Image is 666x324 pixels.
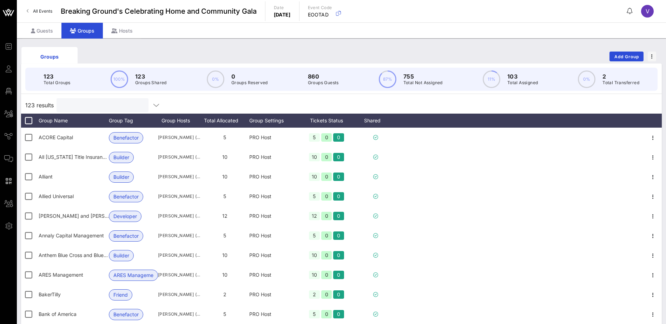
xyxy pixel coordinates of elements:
[113,270,153,281] span: ARES Management
[333,212,344,220] div: 0
[158,193,200,200] span: [PERSON_NAME] ([PERSON_NAME][EMAIL_ADDRESS][PERSON_NAME][DOMAIN_NAME])
[33,8,52,14] span: All Events
[113,250,129,261] span: Builder
[249,128,298,147] div: PRO Host
[231,72,268,81] p: 0
[39,114,109,128] div: Group Name
[22,6,57,17] a: All Events
[249,304,298,324] div: PRO Host
[309,212,320,220] div: 12
[321,290,332,299] div: 0
[321,212,332,220] div: 0
[333,271,344,279] div: 0
[614,54,639,59] span: Add Group
[308,4,332,11] p: Event Code
[113,133,139,143] span: Benefactor
[113,172,129,182] span: Builder
[249,206,298,226] div: PRO Host
[249,226,298,245] div: PRO Host
[333,192,344,201] div: 0
[158,154,200,161] span: [PERSON_NAME] ([EMAIL_ADDRESS][DOMAIN_NAME])
[308,11,332,18] p: EOOTAD
[109,114,158,128] div: Group Tag
[61,6,257,16] span: Breaking Ground's Celebrating Home and Community Gala
[39,291,61,297] span: BakerTilly
[223,232,226,238] span: 5
[103,23,141,39] div: Hosts
[355,114,397,128] div: Shared
[249,265,298,285] div: PRO Host
[309,271,320,279] div: 10
[39,232,104,238] span: Annaly Capital Management
[321,133,332,142] div: 0
[222,272,228,278] span: 10
[223,291,226,297] span: 2
[39,174,53,180] span: Alliant
[609,52,644,61] button: Add Group
[39,272,83,278] span: ARES Management
[222,154,228,160] span: 10
[39,252,119,258] span: Anthem Blue Cross and Blue Shield
[321,310,332,318] div: 0
[39,134,73,140] span: ACORE Capital
[333,173,344,181] div: 0
[333,251,344,259] div: 0
[39,193,74,199] span: Allied Universal
[135,72,167,81] p: 123
[249,285,298,304] div: PRO Host
[321,271,332,279] div: 0
[223,193,226,199] span: 5
[333,231,344,240] div: 0
[158,311,200,318] span: [PERSON_NAME] ([PERSON_NAME][EMAIL_ADDRESS][PERSON_NAME][DOMAIN_NAME])
[223,311,226,317] span: 5
[44,72,71,81] p: 123
[200,114,249,128] div: Total Allocated
[113,231,139,241] span: Benefactor
[222,252,228,258] span: 10
[309,153,320,161] div: 10
[602,79,639,86] p: Total Transferred
[249,114,298,128] div: Group Settings
[113,152,129,163] span: Builder
[249,167,298,187] div: PRO Host
[308,72,339,81] p: 860
[274,4,291,11] p: Date
[113,191,139,202] span: Benefactor
[39,154,132,160] span: All New York Title Insurance Company
[333,133,344,142] div: 0
[158,291,200,298] span: [PERSON_NAME] ([PERSON_NAME][EMAIL_ADDRESS][PERSON_NAME][DOMAIN_NAME])
[309,173,320,181] div: 10
[309,133,320,142] div: 5
[333,310,344,318] div: 0
[231,79,268,86] p: Groups Reserved
[222,174,228,180] span: 10
[158,114,200,128] div: Group Hosts
[309,310,320,318] div: 5
[61,23,103,39] div: Groups
[44,79,71,86] p: Total Groups
[309,290,320,299] div: 2
[249,245,298,265] div: PRO Host
[113,211,137,222] span: Developer
[249,147,298,167] div: PRO Host
[135,79,167,86] p: Groups Shared
[333,153,344,161] div: 0
[158,252,200,259] span: [PERSON_NAME] ([PERSON_NAME][EMAIL_ADDRESS][PERSON_NAME][DOMAIN_NAME])
[507,79,538,86] p: Total Assigned
[309,192,320,201] div: 5
[321,173,332,181] div: 0
[249,187,298,206] div: PRO Host
[403,72,443,81] p: 755
[321,231,332,240] div: 0
[274,11,291,18] p: [DATE]
[158,232,200,239] span: [PERSON_NAME] ([EMAIL_ADDRESS][DOMAIN_NAME])
[113,309,139,320] span: Benefactor
[158,271,200,278] span: [PERSON_NAME] ([EMAIL_ADDRESS][DOMAIN_NAME])
[158,173,200,180] span: [PERSON_NAME] ([PERSON_NAME][EMAIL_ADDRESS][PERSON_NAME][DOMAIN_NAME])
[113,290,128,300] span: Friend
[641,5,654,18] div: V
[222,213,228,219] span: 12
[25,101,54,109] span: 123 results
[39,213,173,219] span: Ann and Robert Tirschwell & Type A Projects
[298,114,355,128] div: Tickets Status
